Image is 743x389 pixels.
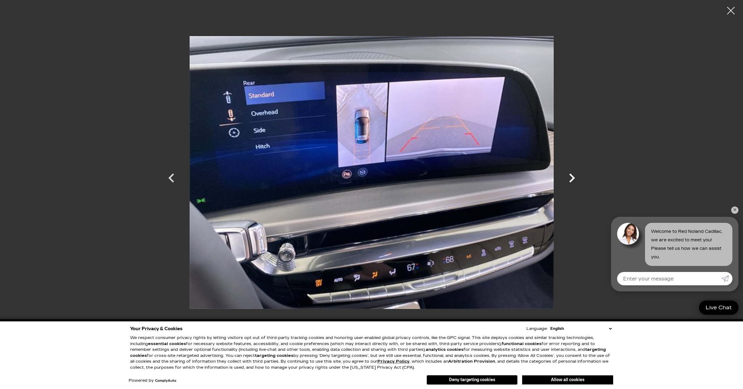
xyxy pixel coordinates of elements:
button: Allow all cookies [522,375,613,384]
img: New 2025 Emerald Lake Metallic Cadillac Luxury 3 image 26 [190,5,554,340]
a: Live Chat [699,300,738,315]
a: Submit [721,272,732,285]
span: Live Chat [703,304,735,311]
div: Language: [526,327,548,331]
div: Next [563,166,581,193]
div: Welcome to Red Noland Cadillac, we are excited to meet you! Please tell us how we can assist you. [645,223,732,266]
img: Agent profile photo [617,223,639,245]
select: Language Select [549,326,613,332]
a: ComplyAuto [155,379,176,383]
button: Deny targeting cookies [427,375,518,385]
strong: Arbitration Provision [448,359,495,364]
input: Enter your message [617,272,721,285]
div: Powered by [129,379,176,383]
div: Previous [162,166,181,193]
strong: essential cookies [148,341,186,346]
p: We respect consumer privacy rights by letting visitors opt out of third-party tracking cookies an... [130,335,613,371]
a: Privacy Policy [377,359,410,364]
strong: functional cookies [502,341,542,346]
strong: analytics cookies [426,347,464,352]
span: Your Privacy & Cookies [130,324,183,333]
strong: targeting cookies [255,353,293,358]
strong: targeting cookies [130,347,606,358]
